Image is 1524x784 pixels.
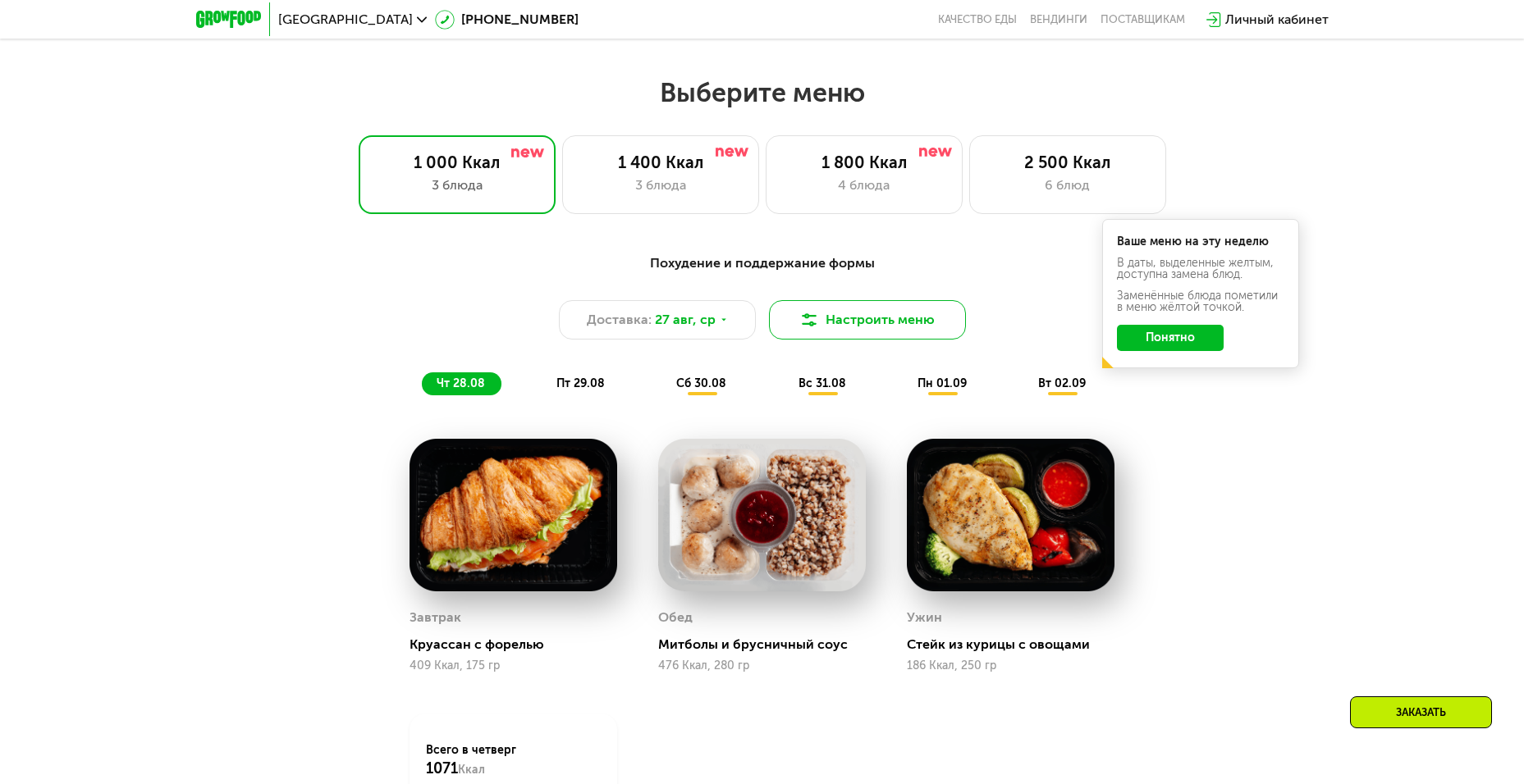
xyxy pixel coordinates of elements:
[410,659,617,672] div: 409 Ккал, 175 гр
[556,376,605,390] span: пт 29.08
[938,13,1017,26] a: Качество еды
[986,153,1149,172] div: 2 500 Ккал
[1117,325,1224,351] button: Понятно
[907,659,1114,672] div: 186 Ккал, 250 гр
[986,175,1149,195] div: 6 блюд
[376,153,538,172] div: 1 000 Ккал
[655,310,716,330] span: 27 авг, ср
[783,175,945,195] div: 4 блюда
[1117,258,1284,280] div: В даты, выделенные желтым, доступна замена блюд.
[437,376,485,390] span: чт 28.08
[907,636,1128,653] div: Стейк из курицы с овощами
[1038,376,1086,390] span: вт 02.09
[1117,290,1284,313] div: Заменённые блюда пометили в меню жёлтой точкой.
[676,376,726,390] span: сб 30.08
[1101,13,1185,26] div: поставщикам
[410,605,461,630] div: Завтрак
[376,175,538,195] div: 3 блюда
[658,605,693,630] div: Обед
[579,153,742,172] div: 1 400 Ккал
[587,310,652,330] span: Доставка:
[426,759,458,777] span: 1071
[799,376,846,390] span: вс 31.08
[426,742,601,778] div: Всего в четверг
[658,659,866,672] div: 476 Ккал, 280 гр
[907,605,942,630] div: Ужин
[278,13,413,26] span: [GEOGRAPHIC_DATA]
[410,636,630,653] div: Круассан с форелью
[458,763,485,777] span: Ккал
[783,153,945,172] div: 1 800 Ккал
[579,175,742,195] div: 3 блюда
[1350,696,1492,728] div: Заказать
[1030,13,1087,26] a: Вендинги
[769,300,966,340] button: Настроить меню
[918,376,967,390] span: пн 01.09
[435,10,579,30] a: [PHONE_NUMBER]
[1225,10,1329,30] div: Личный кабинет
[1117,236,1284,248] div: Ваше меню на эту неделю
[277,253,1248,274] div: Похудение и поддержание формы
[53,76,1471,109] h2: Выберите меню
[658,636,879,653] div: Митболы и брусничный соус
